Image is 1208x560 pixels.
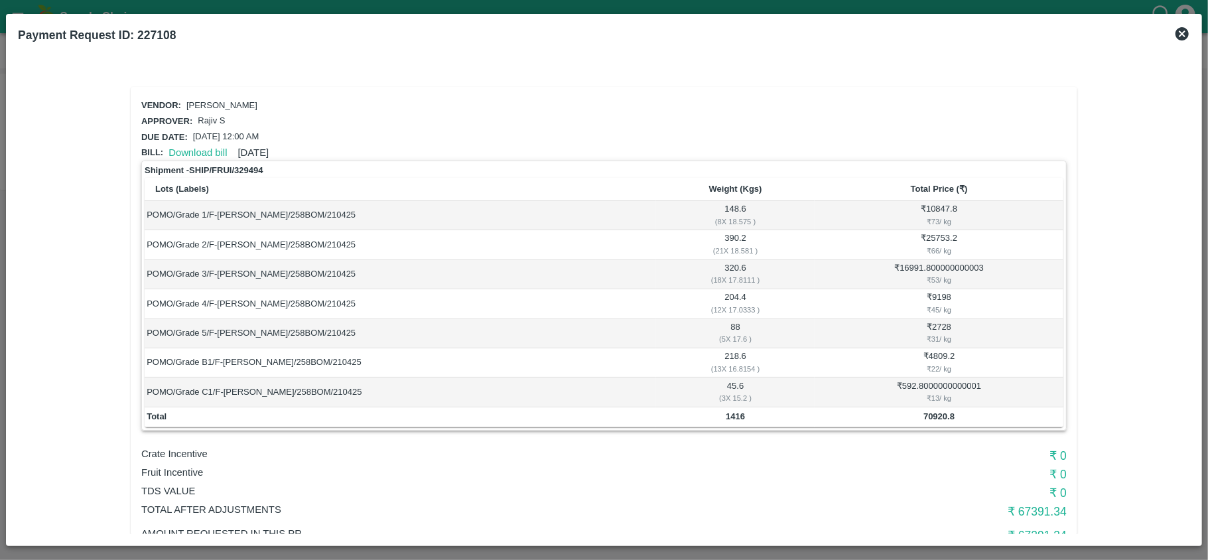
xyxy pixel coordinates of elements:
[145,230,656,259] td: POMO/Grade 2/F-[PERSON_NAME]/258BOM/210425
[186,100,257,112] p: [PERSON_NAME]
[758,447,1067,465] h6: ₹ 0
[815,260,1063,289] td: ₹ 16991.800000000003
[815,230,1063,259] td: ₹ 25753.2
[141,100,181,110] span: Vendor:
[141,526,758,541] p: Amount Requested in this PR
[817,392,1061,404] div: ₹ 13 / kg
[656,289,815,318] td: 204.4
[145,260,656,289] td: POMO/Grade 3/F-[PERSON_NAME]/258BOM/210425
[141,465,758,480] p: Fruit Incentive
[758,484,1067,502] h6: ₹ 0
[658,245,813,257] div: ( 21 X 18.581 )
[168,147,227,158] a: Download bill
[815,201,1063,230] td: ₹ 10847.8
[726,411,745,421] b: 1416
[817,333,1061,345] div: ₹ 31 / kg
[656,260,815,289] td: 320.6
[656,378,815,407] td: 45.6
[141,132,188,142] span: Due date:
[145,164,263,177] strong: Shipment - SHIP/FRUI/329494
[709,184,762,194] b: Weight (Kgs)
[815,348,1063,378] td: ₹ 4809.2
[815,319,1063,348] td: ₹ 2728
[18,29,176,42] b: Payment Request ID: 227108
[923,411,955,421] b: 70920.8
[145,201,656,230] td: POMO/Grade 1/F-[PERSON_NAME]/258BOM/210425
[145,319,656,348] td: POMO/Grade 5/F-[PERSON_NAME]/258BOM/210425
[658,363,813,375] div: ( 13 X 16.8154 )
[815,289,1063,318] td: ₹ 9198
[817,304,1061,316] div: ₹ 45 / kg
[815,378,1063,407] td: ₹ 592.8000000000001
[198,115,225,127] p: Rajiv S
[658,392,813,404] div: ( 3 X 15.2 )
[141,147,163,157] span: Bill:
[141,116,192,126] span: Approver:
[145,289,656,318] td: POMO/Grade 4/F-[PERSON_NAME]/258BOM/210425
[141,447,758,461] p: Crate Incentive
[658,333,813,345] div: ( 5 X 17.6 )
[238,147,269,158] span: [DATE]
[817,216,1061,228] div: ₹ 73 / kg
[758,502,1067,521] h6: ₹ 67391.34
[817,363,1061,375] div: ₹ 22 / kg
[656,201,815,230] td: 148.6
[155,184,209,194] b: Lots (Labels)
[658,274,813,286] div: ( 18 X 17.8111 )
[193,131,259,143] p: [DATE] 12:00 AM
[147,411,167,421] b: Total
[817,245,1061,257] div: ₹ 66 / kg
[758,465,1067,484] h6: ₹ 0
[141,502,758,517] p: Total After adjustments
[817,274,1061,286] div: ₹ 53 / kg
[758,526,1067,545] h6: ₹ 67391.34
[656,319,815,348] td: 88
[911,184,968,194] b: Total Price (₹)
[658,216,813,228] div: ( 8 X 18.575 )
[145,348,656,378] td: POMO/Grade B1/F-[PERSON_NAME]/258BOM/210425
[656,230,815,259] td: 390.2
[658,304,813,316] div: ( 12 X 17.0333 )
[145,378,656,407] td: POMO/Grade C1/F-[PERSON_NAME]/258BOM/210425
[141,484,758,498] p: TDS VALUE
[656,348,815,378] td: 218.6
